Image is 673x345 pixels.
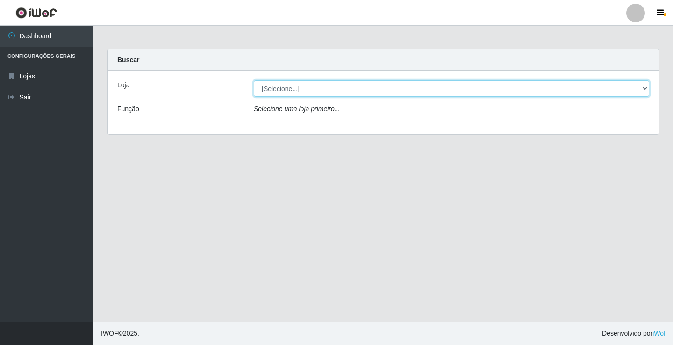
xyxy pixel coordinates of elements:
[602,329,666,338] span: Desenvolvido por
[15,7,57,19] img: CoreUI Logo
[101,329,139,338] span: © 2025 .
[117,56,139,63] strong: Buscar
[652,330,666,337] a: iWof
[117,104,139,114] label: Função
[254,105,340,113] i: Selecione uma loja primeiro...
[117,80,129,90] label: Loja
[101,330,118,337] span: IWOF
